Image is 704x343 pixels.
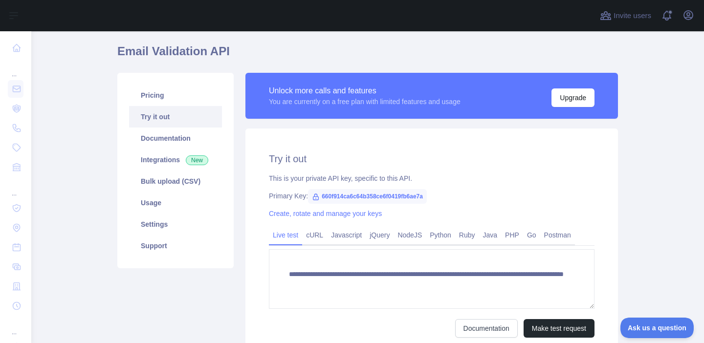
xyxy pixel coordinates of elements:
a: Usage [129,192,222,214]
a: Ruby [455,227,479,243]
a: Postman [540,227,575,243]
div: You are currently on a free plan with limited features and usage [269,97,461,107]
a: Java [479,227,502,243]
a: Create, rotate and manage your keys [269,210,382,217]
a: Support [129,235,222,257]
a: Integrations New [129,149,222,171]
div: Primary Key: [269,191,594,201]
h1: Email Validation API [117,43,618,67]
a: NodeJS [394,227,426,243]
span: Invite users [614,10,651,21]
div: Unlock more calls and features [269,85,461,97]
a: jQuery [366,227,394,243]
a: Javascript [327,227,366,243]
div: ... [8,59,23,78]
a: cURL [302,227,327,243]
a: Try it out [129,106,222,128]
span: 660f914ca6c64b358ce6f0419fb6ae7a [308,189,427,204]
a: Bulk upload (CSV) [129,171,222,192]
a: Documentation [129,128,222,149]
div: ... [8,178,23,197]
a: Settings [129,214,222,235]
button: Make test request [524,319,594,338]
iframe: Toggle Customer Support [620,318,694,338]
button: Upgrade [551,88,594,107]
div: ... [8,317,23,336]
a: Pricing [129,85,222,106]
a: Python [426,227,455,243]
a: Live test [269,227,302,243]
span: New [186,155,208,165]
button: Invite users [598,8,653,23]
a: Documentation [455,319,518,338]
div: This is your private API key, specific to this API. [269,173,594,183]
h2: Try it out [269,152,594,166]
a: Go [523,227,540,243]
a: PHP [501,227,523,243]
